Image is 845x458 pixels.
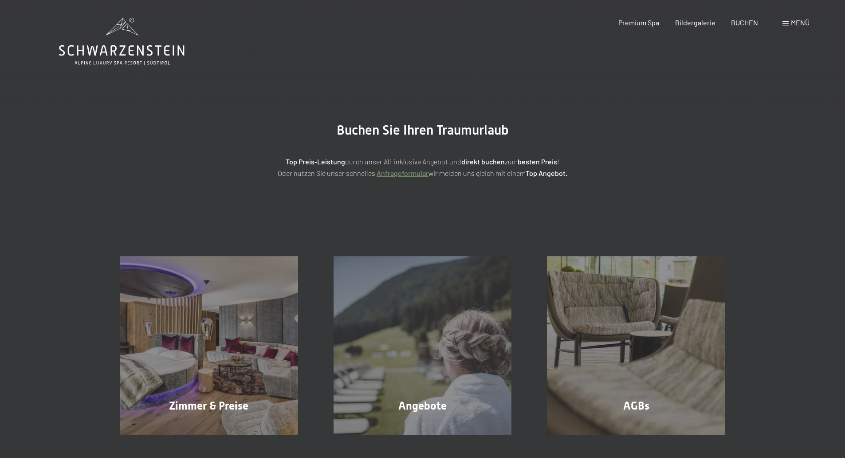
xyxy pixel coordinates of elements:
a: Anfrageformular [377,169,428,177]
a: Premium Spa [618,18,659,27]
p: durch unser All-inklusive Angebot und zum ! Oder nutzen Sie unser schnelles wir melden uns gleich... [201,156,645,179]
a: Bildergalerie [675,18,715,27]
a: Buchung AGBs [529,256,743,435]
a: Buchung Zimmer & Preise [102,256,316,435]
a: Buchung Angebote [316,256,530,435]
span: Angebote [398,399,447,412]
strong: Top Preis-Leistung [286,157,345,166]
span: Zimmer & Preise [169,399,248,412]
span: Menü [791,18,810,27]
strong: besten Preis [518,157,557,166]
strong: direkt buchen [461,157,505,166]
span: AGBs [623,399,649,412]
strong: Top Angebot. [526,169,567,177]
a: BUCHEN [731,18,758,27]
span: Buchen Sie Ihren Traumurlaub [337,122,509,138]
